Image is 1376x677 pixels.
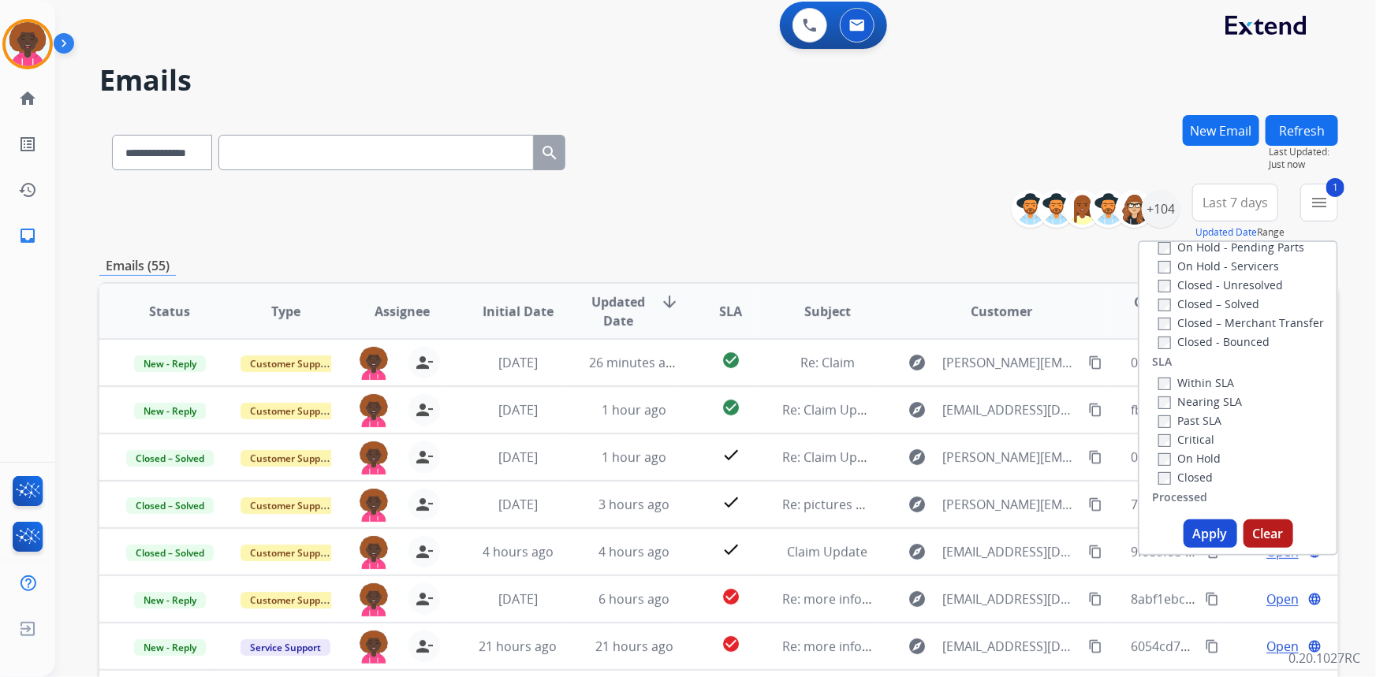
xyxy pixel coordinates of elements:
[483,543,554,560] span: 4 hours ago
[908,637,927,656] mat-icon: explore
[1195,225,1285,239] span: Range
[800,354,855,371] span: Re: Claim
[1152,489,1207,505] label: Processed
[1158,277,1283,292] label: Closed - Unresolved
[498,354,538,371] span: [DATE]
[908,590,927,608] mat-icon: explore
[6,22,50,66] img: avatar
[1158,261,1171,273] input: On Hold - Servicers
[358,583,390,616] img: agent-avatar
[783,638,962,655] span: Re: more information needed.
[498,590,538,608] span: [DATE]
[1158,375,1234,390] label: Within SLA
[1269,146,1338,158] span: Last Updated:
[1184,519,1237,548] button: Apply
[1158,394,1242,409] label: Nearing SLA
[1307,639,1322,653] mat-icon: language
[99,65,1338,96] h2: Emails
[1088,592,1102,606] mat-icon: content_copy
[599,590,669,608] span: 6 hours ago
[943,637,1080,656] span: [EMAIL_ADDRESS][DOMAIN_NAME]
[358,631,390,664] img: agent-avatar
[1158,511,1229,526] label: Migration
[241,403,343,419] span: Customer Support
[722,445,740,464] mat-icon: check
[783,401,885,418] span: Re: Claim Update
[1269,158,1338,171] span: Just now
[1088,403,1102,417] mat-icon: content_copy
[943,353,1080,372] span: [PERSON_NAME][EMAIL_ADDRESS][DOMAIN_NAME]
[358,441,390,474] img: agent-avatar
[1088,450,1102,464] mat-icon: content_copy
[18,180,37,199] mat-icon: history
[358,489,390,522] img: agent-avatar
[479,638,557,655] span: 21 hours ago
[943,400,1080,419] span: [EMAIL_ADDRESS][DOMAIN_NAME]
[1158,334,1270,349] label: Closed - Bounced
[271,302,300,321] span: Type
[1288,649,1360,668] p: 0.20.1027RC
[18,89,37,108] mat-icon: home
[483,302,554,321] span: Initial Date
[498,496,538,513] span: [DATE]
[943,495,1080,514] span: [PERSON_NAME][EMAIL_ADDRESS][PERSON_NAME][DOMAIN_NAME]
[415,400,434,419] mat-icon: person_remove
[134,639,206,656] span: New - Reply
[1158,415,1171,428] input: Past SLA
[358,536,390,569] img: agent-avatar
[1131,543,1369,560] span: 9f680f68-9b12-4ae3-a4d9-8325c80abdec
[783,448,885,466] span: Re: Claim Update
[18,135,37,154] mat-icon: list_alt
[1088,355,1102,370] mat-icon: content_copy
[1244,519,1293,548] button: Clear
[1158,432,1214,447] label: Critical
[943,542,1080,561] span: [EMAIL_ADDRESS][DOMAIN_NAME]
[1326,178,1344,197] span: 1
[908,353,927,372] mat-icon: explore
[415,590,434,608] mat-icon: person_remove
[1310,193,1329,212] mat-icon: menu
[241,355,343,372] span: Customer Support
[1131,292,1221,330] span: Conversation ID
[908,542,927,561] mat-icon: explore
[241,450,343,467] span: Customer Support
[602,401,666,418] span: 1 hour ago
[783,590,962,608] span: Re: more information needed.
[908,448,927,467] mat-icon: explore
[719,302,742,321] span: SLA
[1158,299,1171,311] input: Closed – Solved
[1131,354,1370,371] span: 08acd9b2-24c3-45c9-9f66-e8c11dc4b830
[1088,639,1102,653] mat-icon: content_copy
[1192,184,1278,221] button: Last 7 days
[595,638,673,655] span: 21 hours ago
[415,353,434,372] mat-icon: person_remove
[498,448,538,466] span: [DATE]
[660,292,679,311] mat-icon: arrow_downward
[1088,497,1102,511] mat-icon: content_copy
[415,495,434,514] mat-icon: person_remove
[126,450,214,467] span: Closed – Solved
[1158,242,1171,255] input: On Hold - Pending Parts
[375,302,430,321] span: Assignee
[1158,378,1171,390] input: Within SLA
[415,542,434,561] mat-icon: person_remove
[1131,448,1369,466] span: 014c4fc3-91da-433a-ad75-632ad4938df2
[722,351,740,370] mat-icon: check_circle
[602,448,666,466] span: 1 hour ago
[415,637,434,656] mat-icon: person_remove
[599,543,669,560] span: 4 hours ago
[1203,199,1268,206] span: Last 7 days
[1131,638,1370,655] span: 6054cd7c-88c2-4427-ab09-1307b0caf1dc
[1158,453,1171,466] input: On Hold
[134,592,206,608] span: New - Reply
[358,347,390,380] img: agent-avatar
[1152,354,1172,370] label: SLA
[1158,296,1259,311] label: Closed – Solved
[1158,413,1221,428] label: Past SLA
[599,496,669,513] span: 3 hours ago
[241,592,343,608] span: Customer Support
[1266,115,1338,146] button: Refresh
[722,493,740,511] mat-icon: check
[1183,115,1259,146] button: New Email
[1158,318,1171,330] input: Closed – Merchant Transfer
